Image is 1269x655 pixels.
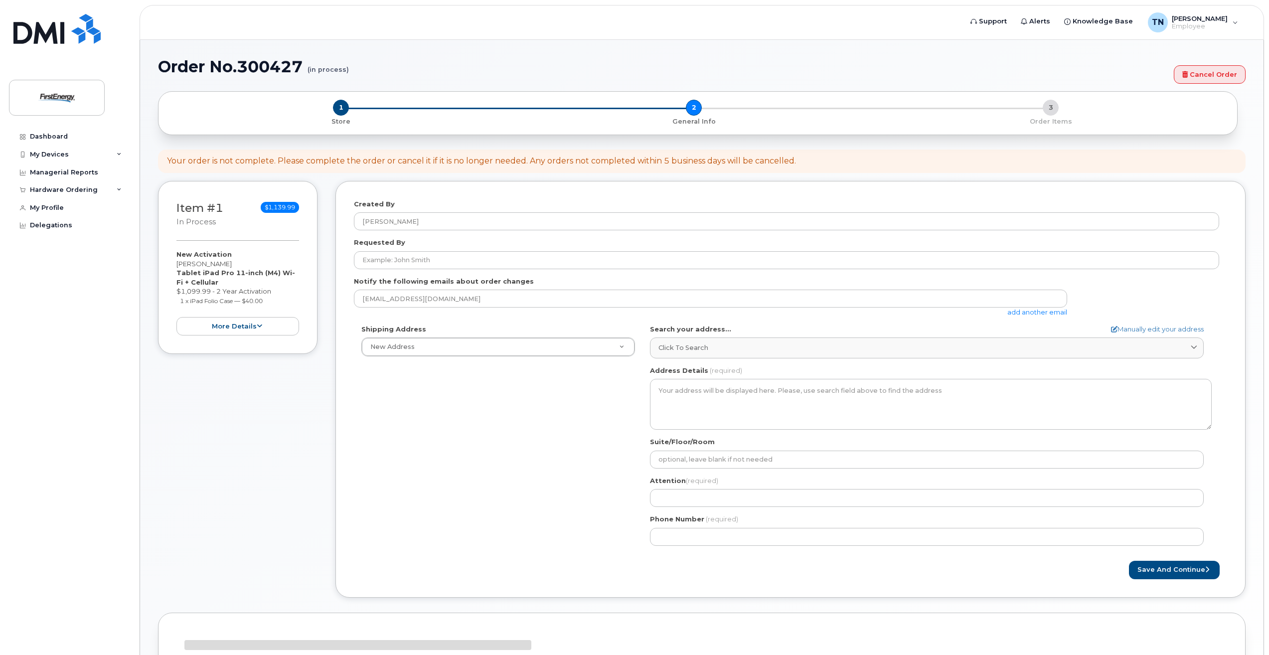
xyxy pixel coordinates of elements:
div: Your order is not complete. Please complete the order or cancel it if it is no longer needed. Any... [167,156,796,167]
label: Notify the following emails about order changes [354,277,534,286]
span: (required) [686,477,718,485]
p: Store [170,117,511,126]
strong: Tablet iPad Pro 11-inch (M4) Wi-Fi + Cellular [176,269,295,286]
a: Manually edit your address [1111,325,1204,334]
span: 1 [333,100,349,116]
small: (in process) [308,58,349,73]
span: Click to search [658,343,708,352]
a: 1 Store [166,116,515,126]
label: Attention [650,476,718,486]
button: more details [176,317,299,335]
button: Save and Continue [1129,561,1220,579]
span: New Address [370,343,415,350]
div: [PERSON_NAME] $1,099.99 - 2 Year Activation [176,250,299,335]
strong: New Activation [176,250,232,258]
span: (required) [710,366,742,374]
a: Click to search [650,337,1204,358]
label: Shipping Address [361,325,426,334]
a: Cancel Order [1174,65,1246,84]
h1: Order No.300427 [158,58,1169,75]
span: (required) [706,515,738,523]
a: add another email [1007,308,1067,316]
small: in process [176,217,216,226]
label: Created By [354,199,395,209]
a: New Address [362,338,634,356]
input: Example: john@appleseed.com [354,290,1067,308]
label: Phone Number [650,514,704,524]
label: Requested By [354,238,405,247]
label: Address Details [650,366,708,375]
span: $1,139.99 [261,202,299,213]
h3: Item #1 [176,202,223,227]
input: Example: John Smith [354,251,1219,269]
label: Search your address... [650,325,731,334]
label: Suite/Floor/Room [650,437,715,447]
small: 1 x iPad Folio Case — $40.00 [180,297,263,305]
input: optional, leave blank if not needed [650,451,1204,469]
